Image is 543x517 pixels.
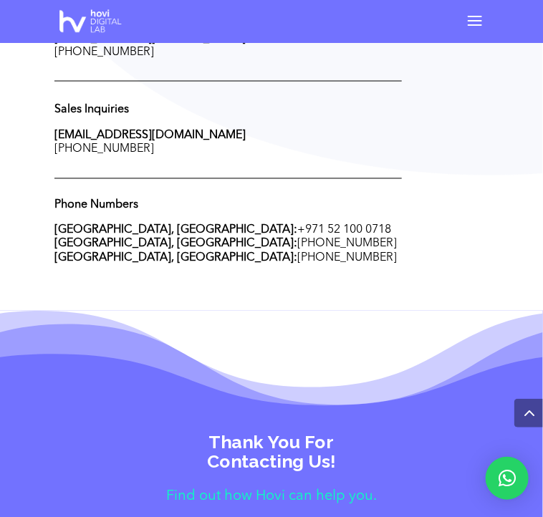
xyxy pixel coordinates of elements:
[305,225,391,236] span: 971 52 100 0718
[54,491,489,504] p: Find out how Hovi can help you.
[164,433,379,480] h2: Thank You For Contacting Us!
[54,47,154,58] a: [PHONE_NUMBER]
[54,253,297,264] strong: [GEOGRAPHIC_DATA], [GEOGRAPHIC_DATA]:
[54,200,138,211] strong: Phone Numbers
[54,130,246,142] a: [EMAIL_ADDRESS][DOMAIN_NAME]
[54,144,154,155] a: [PHONE_NUMBER]
[54,105,129,116] strong: Sales Inquiries
[54,224,489,266] p: + [PHONE_NUMBER] [PHONE_NUMBER]
[54,225,297,236] strong: [GEOGRAPHIC_DATA], [GEOGRAPHIC_DATA]:
[54,238,297,250] strong: [GEOGRAPHIC_DATA], [GEOGRAPHIC_DATA]:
